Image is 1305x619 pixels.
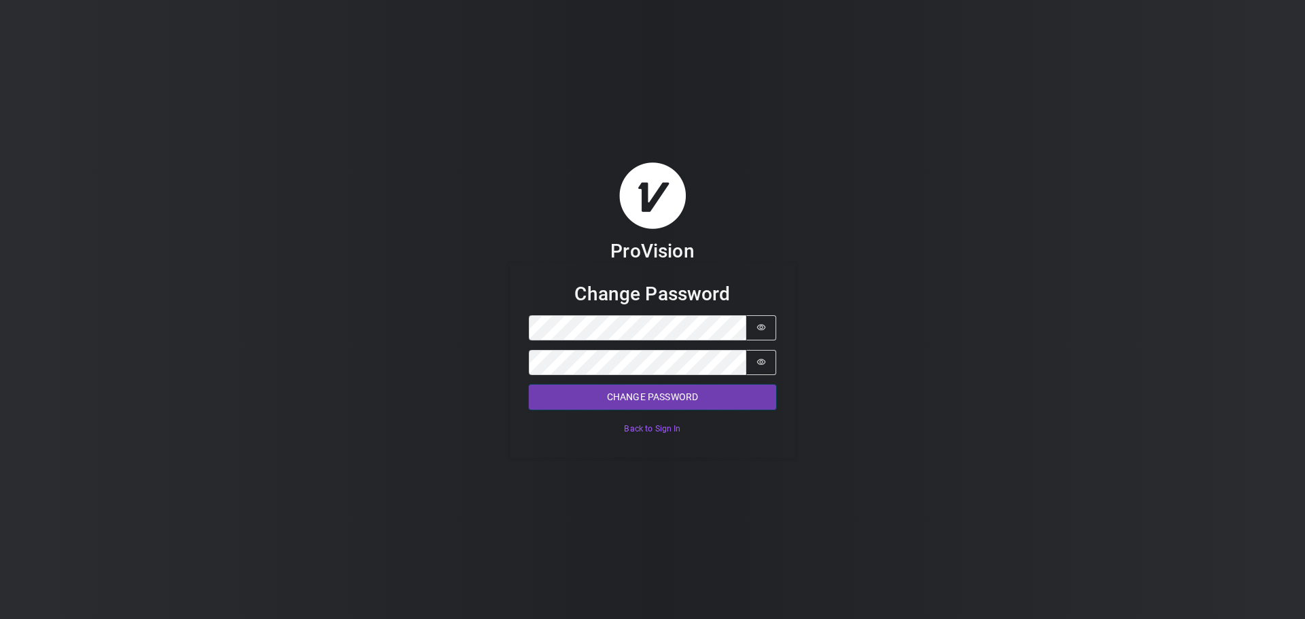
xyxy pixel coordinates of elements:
[610,239,694,263] h3: ProVision
[529,385,776,410] button: Change Password
[529,282,776,306] h3: Change Password
[746,315,776,340] button: Show password
[529,419,776,439] button: Back to Sign In
[746,350,776,375] button: Show password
